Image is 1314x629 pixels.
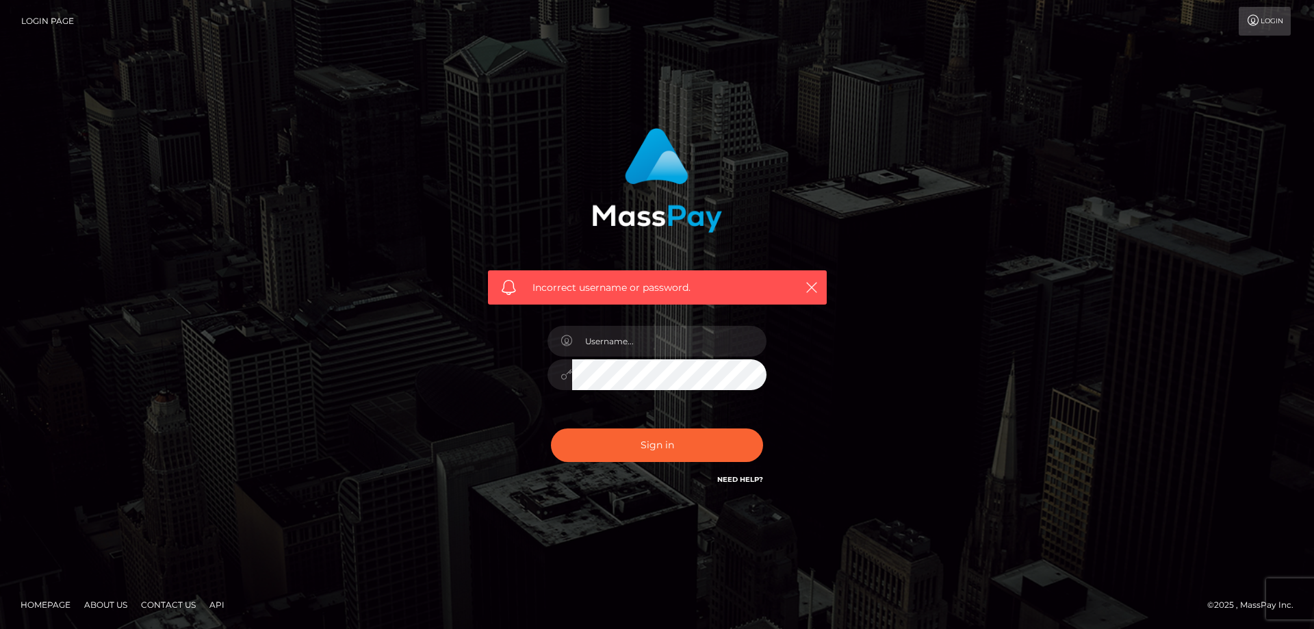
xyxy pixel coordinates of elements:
[21,7,74,36] a: Login Page
[79,594,133,615] a: About Us
[1207,598,1304,613] div: © 2025 , MassPay Inc.
[15,594,76,615] a: Homepage
[572,326,766,357] input: Username...
[592,128,722,233] img: MassPay Login
[1239,7,1291,36] a: Login
[717,475,763,484] a: Need Help?
[532,281,782,295] span: Incorrect username or password.
[551,428,763,462] button: Sign in
[136,594,201,615] a: Contact Us
[204,594,230,615] a: API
